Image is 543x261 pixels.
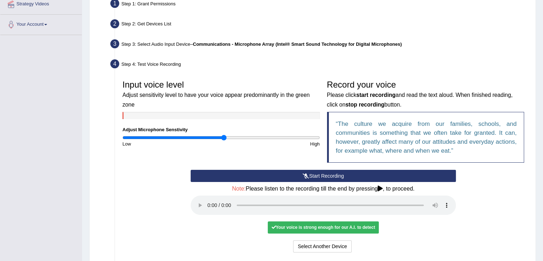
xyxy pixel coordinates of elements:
[122,126,188,133] label: Adjust Microphone Senstivity
[336,120,517,154] q: The culture we acquire from our families, schools, and communities is something that we often tak...
[268,221,378,233] div: Your voice is strong enough for our A.I. to detect
[327,80,524,108] h3: Record your voice
[119,141,221,147] div: Low
[107,17,532,33] div: Step 2: Get Devices List
[0,15,82,33] a: Your Account
[107,57,532,73] div: Step 4: Test Voice Recording
[191,170,456,182] button: Start Recording
[327,92,513,107] small: Please click and read the text aloud. When finished reading, click on button.
[293,240,352,252] button: Select Another Device
[232,186,246,192] span: Note:
[193,41,402,47] b: Communications - Microphone Array (Intel® Smart Sound Technology for Digital Microphones)
[107,37,532,53] div: Step 3: Select Audio Input Device
[356,92,396,98] b: start recording
[190,41,402,47] span: –
[221,141,323,147] div: High
[346,102,384,108] b: stop recording
[191,186,456,192] h4: Please listen to the recording till the end by pressing , to proceed.
[122,92,310,107] small: Adjust sensitivity level to have your voice appear predominantly in the green zone
[122,80,320,108] h3: Input voice level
